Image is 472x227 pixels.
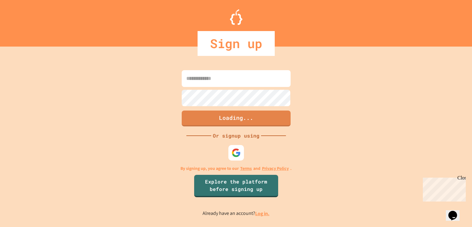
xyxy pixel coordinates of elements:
[255,210,269,217] a: Log in.
[2,2,43,39] div: Chat with us now!Close
[180,165,292,172] p: By signing up, you agree to our and .
[211,132,261,139] div: Or signup using
[230,9,242,25] img: Logo.svg
[231,148,241,157] img: google-icon.svg
[262,165,289,172] a: Privacy Policy
[446,202,466,221] iframe: chat widget
[194,175,278,197] a: Explore the platform before signing up
[198,31,275,56] div: Sign up
[240,165,252,172] a: Terms
[420,175,466,202] iframe: chat widget
[203,210,269,217] p: Already have an account?
[182,111,291,126] button: Loading...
